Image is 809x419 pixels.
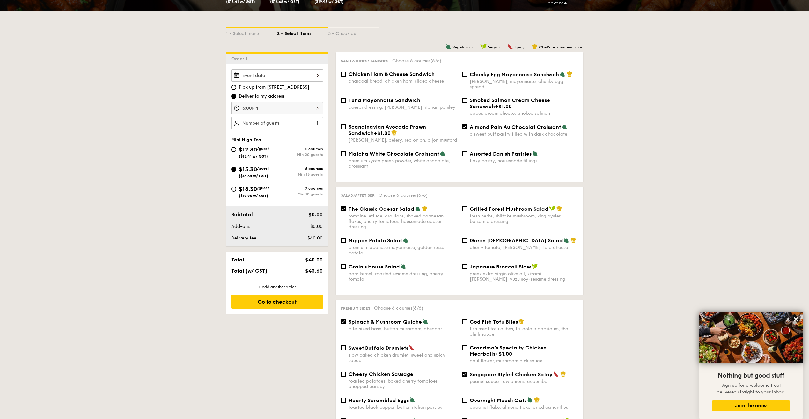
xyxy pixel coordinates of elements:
img: icon-vegan.f8ff3823.svg [480,44,487,49]
img: icon-vegan.f8ff3823.svg [549,206,555,211]
span: Grilled Forest Mushroom Salad [470,206,548,212]
img: icon-chef-hat.a58ddaea.svg [560,371,566,377]
span: $40.00 [305,257,323,263]
img: icon-vegetarian.fe4039eb.svg [563,237,569,243]
div: greek extra virgin olive oil, kizami [PERSON_NAME], yuzu soy-sesame dressing [470,271,578,282]
span: Order 1 [231,56,250,62]
div: caesar dressing, [PERSON_NAME], italian parsley [349,105,457,110]
img: icon-chef-hat.a58ddaea.svg [532,44,538,49]
input: Overnight Muesli Oatscoconut flake, almond flake, dried osmanthus [462,398,467,403]
span: Grandma's Specialty Chicken Meatballs [470,345,547,357]
input: Smoked Salmon Cream Cheese Sandwich+$1.00caper, cream cheese, smoked salmon [462,98,467,103]
div: coconut flake, almond flake, dried osmanthus [470,405,578,410]
span: $40.00 [307,235,323,241]
span: $18.30 [239,186,257,193]
div: 6 courses [277,166,323,171]
span: Deliver to my address [239,93,285,99]
input: Pick up from [STREET_ADDRESS] [231,85,236,90]
img: icon-vegan.f8ff3823.svg [532,263,538,269]
img: icon-chef-hat.a58ddaea.svg [570,237,576,243]
img: DSC07876-Edit02-Large.jpeg [699,312,803,363]
input: Grandma's Specialty Chicken Meatballs+$1.00cauliflower, mushroom pink sauce [462,345,467,350]
img: icon-vegetarian.fe4039eb.svg [527,397,533,403]
div: 1 - Select menu [226,28,277,37]
span: Total [231,257,244,263]
span: Grain's House Salad [349,264,400,270]
img: icon-vegetarian.fe4039eb.svg [403,237,408,243]
input: Grain's House Saladcorn kernel, roasted sesame dressing, cherry tomato [341,264,346,269]
input: The Classic Caesar Saladromaine lettuce, croutons, shaved parmesan flakes, cherry tomatoes, house... [341,206,346,211]
div: 3 - Check out [328,28,379,37]
img: icon-vegetarian.fe4039eb.svg [415,206,421,211]
img: icon-vegetarian.fe4039eb.svg [562,124,567,129]
span: ($16.68 w/ GST) [239,174,268,178]
span: Japanese Broccoli Slaw [470,264,531,270]
input: Cod Fish Tofu Bitesfish meat tofu cubes, tri-colour capsicum, thai chilli sauce [462,319,467,324]
span: Sandwiches/Danishes [341,59,388,63]
span: (6/6) [417,193,428,198]
span: (6/6) [430,58,441,63]
img: icon-vegetarian.fe4039eb.svg [440,151,445,156]
span: Tuna Mayonnaise Sandwich [349,97,420,103]
input: Event date [231,69,323,82]
div: 5 courses [277,147,323,151]
input: Tuna Mayonnaise Sandwichcaesar dressing, [PERSON_NAME], italian parsley [341,98,346,103]
span: Matcha White Chocolate Croissant [349,151,439,157]
span: Hearty Scrambled Eggs [349,397,409,403]
div: cauliflower, mushroom pink sauce [470,358,578,364]
div: a sweet puff pastry filled with dark chocolate [470,131,578,137]
span: Scandinavian Avocado Prawn Sandwich [349,124,426,136]
input: Chunky Egg Mayonnaise Sandwich[PERSON_NAME], mayonnaise, chunky egg spread [462,72,467,77]
span: Green [DEMOGRAPHIC_DATA] Salad [470,238,563,244]
span: Choose 6 courses [374,305,423,311]
span: Spicy [514,45,524,49]
span: Salad/Appetiser [341,193,375,198]
span: Total (w/ GST) [231,268,267,274]
input: Almond Pain Au Chocolat Croissanta sweet puff pastry filled with dark chocolate [462,124,467,129]
div: flaky pastry, housemade fillings [470,158,578,164]
img: icon-vegetarian.fe4039eb.svg [423,319,428,324]
span: Add-ons [231,224,250,229]
input: Matcha White Chocolate Croissantpremium kyoto green powder, white chocolate, croissant [341,151,346,156]
span: $0.00 [308,211,323,217]
input: Japanese Broccoli Slawgreek extra virgin olive oil, kizami [PERSON_NAME], yuzu soy-sesame dressing [462,264,467,269]
span: Nothing but good stuff [718,372,784,379]
div: cherry tomato, [PERSON_NAME], feta cheese [470,245,578,250]
div: 7 courses [277,186,323,191]
span: Assorted Danish Pastries [470,151,532,157]
div: 2 - Select items [277,28,328,37]
img: icon-chef-hat.a58ddaea.svg [567,71,572,77]
div: bite-sized base, button mushroom, cheddar [349,326,457,332]
span: Cod Fish Tofu Bites [470,319,518,325]
img: icon-chef-hat.a58ddaea.svg [422,206,428,211]
input: Hearty Scrambled Eggstoasted black pepper, butter, italian parsley [341,398,346,403]
div: romaine lettuce, croutons, shaved parmesan flakes, cherry tomatoes, housemade caesar dressing [349,213,457,230]
img: icon-vegetarian.fe4039eb.svg [401,263,406,269]
img: icon-chef-hat.a58ddaea.svg [534,397,540,403]
img: icon-spicy.37a8142b.svg [409,345,415,350]
span: $15.30 [239,166,257,173]
span: /guest [257,166,269,171]
span: Choose 6 courses [392,58,441,63]
div: charcoal bread, chicken ham, sliced cheese [349,78,457,84]
span: Cheesy Chicken Sausage [349,371,413,377]
div: fresh herbs, shiitake mushroom, king oyster, balsamic dressing [470,213,578,224]
div: premium japanese mayonnaise, golden russet potato [349,245,457,256]
span: Chicken Ham & Cheese Sandwich [349,71,435,77]
span: Singapore Styled Chicken Satay [470,371,553,378]
img: icon-chef-hat.a58ddaea.svg [391,130,397,136]
span: Pick up from [STREET_ADDRESS] [239,84,309,91]
span: Spinach & Mushroom Quiche [349,319,422,325]
div: + Add another order [231,284,323,290]
input: Number of guests [231,117,323,129]
button: Join the crew [712,400,790,411]
span: The Classic Caesar Salad [349,206,414,212]
input: $12.30/guest($13.41 w/ GST)5 coursesMin 20 guests [231,147,236,152]
span: Smoked Salmon Cream Cheese Sandwich [470,97,550,109]
input: Event time [231,102,323,114]
span: Subtotal [231,211,253,217]
span: $43.60 [305,268,323,274]
span: Vegan [488,45,500,49]
div: toasted black pepper, butter, italian parsley [349,405,457,410]
img: icon-reduce.1d2dbef1.svg [304,117,313,129]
